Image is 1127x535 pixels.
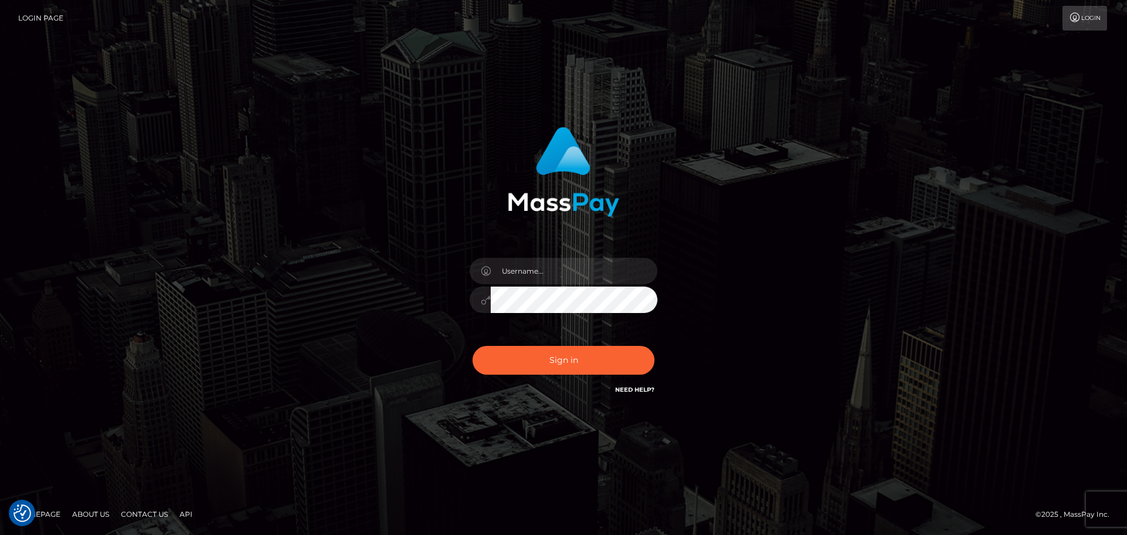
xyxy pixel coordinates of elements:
[1062,6,1107,31] a: Login
[68,505,114,523] a: About Us
[615,386,654,393] a: Need Help?
[1035,508,1118,521] div: © 2025 , MassPay Inc.
[13,505,65,523] a: Homepage
[116,505,173,523] a: Contact Us
[18,6,63,31] a: Login Page
[473,346,654,375] button: Sign in
[491,258,657,284] input: Username...
[14,504,31,522] button: Consent Preferences
[175,505,197,523] a: API
[508,127,619,217] img: MassPay Login
[14,504,31,522] img: Revisit consent button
